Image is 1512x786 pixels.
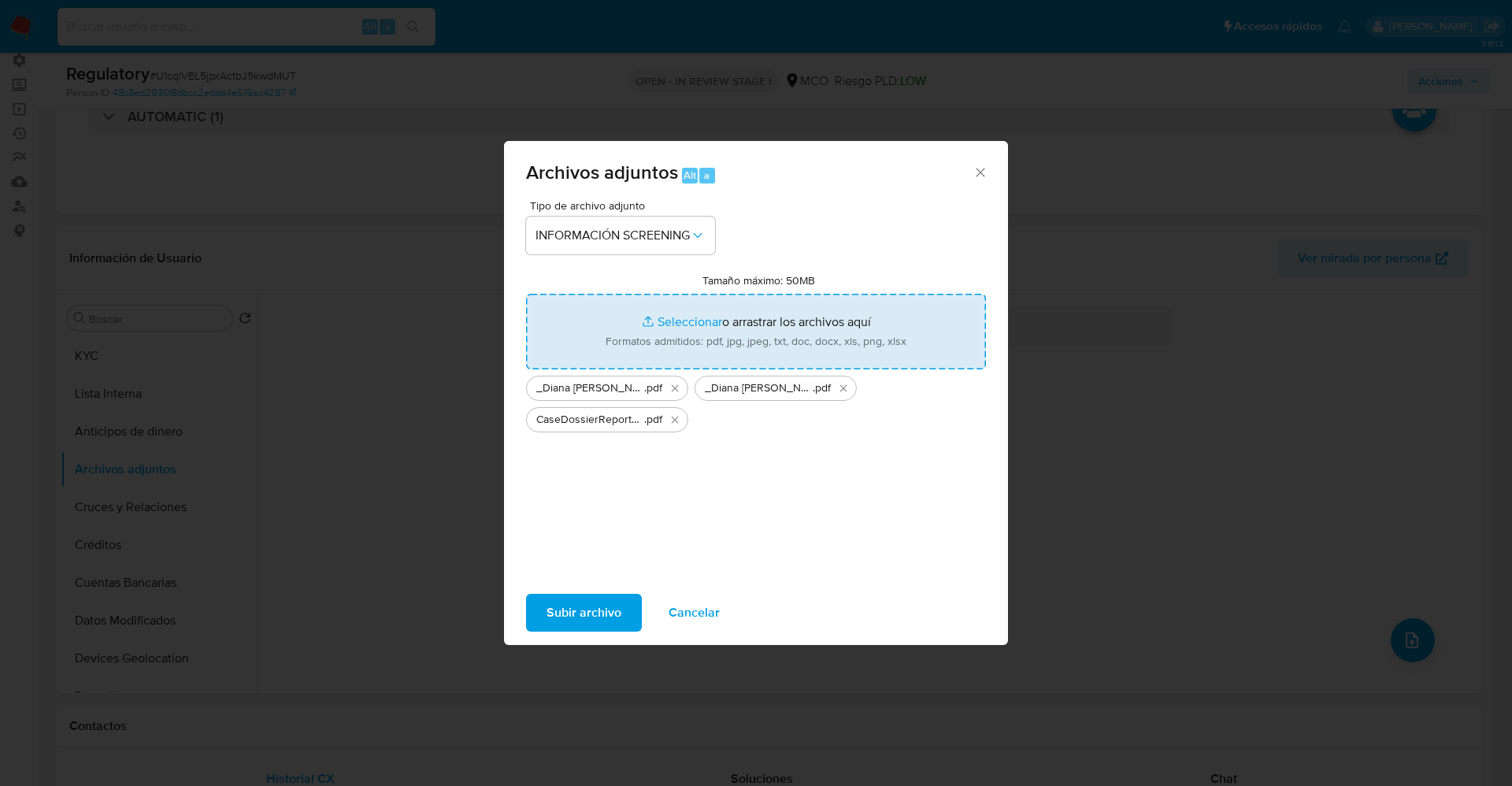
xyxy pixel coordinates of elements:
[665,410,684,429] button: Eliminar CaseDossierReport_5jb83id7q06i1k2v6ct8vhr1g.pdf
[684,168,696,183] span: Alt
[813,380,831,396] span: .pdf
[973,165,987,179] button: Cerrar
[665,379,684,398] button: Eliminar _Diana Maria Galvis Montoya_ lavado de dinero - Buscar con Google.pdf
[535,228,690,243] span: INFORMACIÓN SCREENING
[644,380,662,396] span: .pdf
[704,168,710,183] span: a
[834,379,853,398] button: Eliminar _Diana Maria Galvis Montoya_ - Buscar con Google.pdf
[644,412,662,428] span: .pdf
[526,369,986,432] ul: Archivos seleccionados
[547,595,621,630] span: Subir archivo
[526,594,642,632] button: Subir archivo
[648,594,740,632] button: Cancelar
[526,158,678,186] span: Archivos adjuntos
[702,273,815,287] label: Tamaño máximo: 50MB
[705,380,813,396] span: _Diana [PERSON_NAME] - Buscar con Google
[536,412,644,428] span: CaseDossierReport_5jb83id7q06i1k2v6ct8vhr1g
[526,217,715,254] button: INFORMACIÓN SCREENING
[530,200,719,211] span: Tipo de archivo adjunto
[669,595,720,630] span: Cancelar
[536,380,644,396] span: _Diana [PERSON_NAME] lavado de dinero - Buscar con Google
